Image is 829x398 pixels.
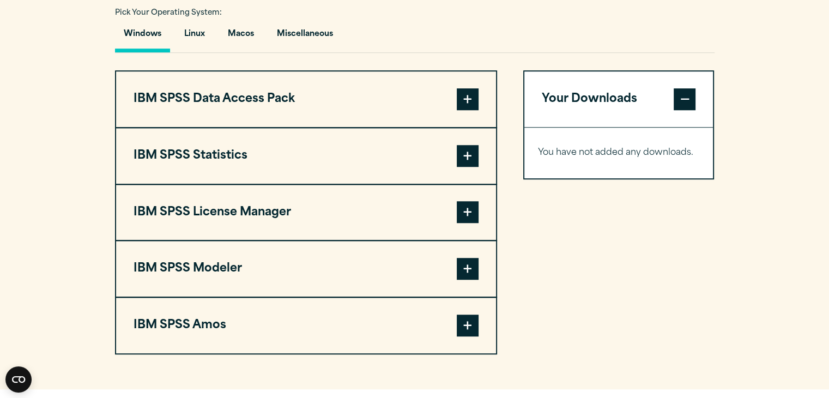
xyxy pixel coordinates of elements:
[116,185,496,240] button: IBM SPSS License Manager
[115,21,170,52] button: Windows
[219,21,263,52] button: Macos
[116,241,496,297] button: IBM SPSS Modeler
[116,128,496,184] button: IBM SPSS Statistics
[5,366,32,393] button: Open CMP widget
[116,298,496,353] button: IBM SPSS Amos
[524,127,713,178] div: Your Downloads
[524,71,713,127] button: Your Downloads
[116,71,496,127] button: IBM SPSS Data Access Pack
[268,21,342,52] button: Miscellaneous
[115,9,222,16] span: Pick Your Operating System:
[538,145,700,161] p: You have not added any downloads.
[176,21,214,52] button: Linux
